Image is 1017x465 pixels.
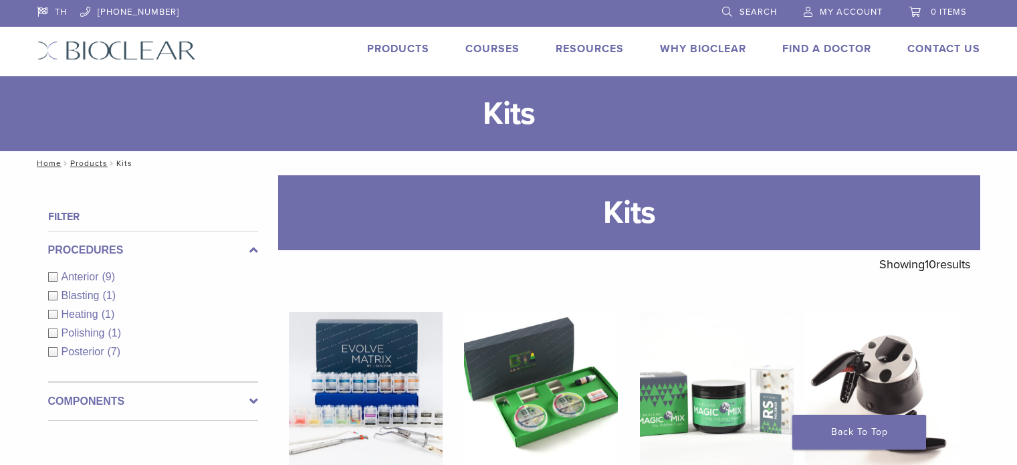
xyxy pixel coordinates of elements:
[367,42,429,56] a: Products
[48,242,258,258] label: Procedures
[278,175,980,250] h1: Kits
[48,393,258,409] label: Components
[108,160,116,167] span: /
[102,271,116,282] span: (9)
[925,257,936,272] span: 10
[465,42,520,56] a: Courses
[556,42,624,56] a: Resources
[931,7,967,17] span: 0 items
[740,7,777,17] span: Search
[879,250,970,278] p: Showing results
[62,346,108,357] span: Posterior
[48,209,258,225] h4: Filter
[70,159,108,168] a: Products
[37,41,196,60] img: Bioclear
[660,42,746,56] a: Why Bioclear
[62,327,108,339] span: Polishing
[102,290,116,301] span: (1)
[62,290,103,301] span: Blasting
[782,42,871,56] a: Find A Doctor
[907,42,980,56] a: Contact Us
[62,271,102,282] span: Anterior
[27,151,990,175] nav: Kits
[792,415,926,450] a: Back To Top
[62,160,70,167] span: /
[102,308,115,320] span: (1)
[62,308,102,320] span: Heating
[108,327,121,339] span: (1)
[33,159,62,168] a: Home
[108,346,121,357] span: (7)
[820,7,883,17] span: My Account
